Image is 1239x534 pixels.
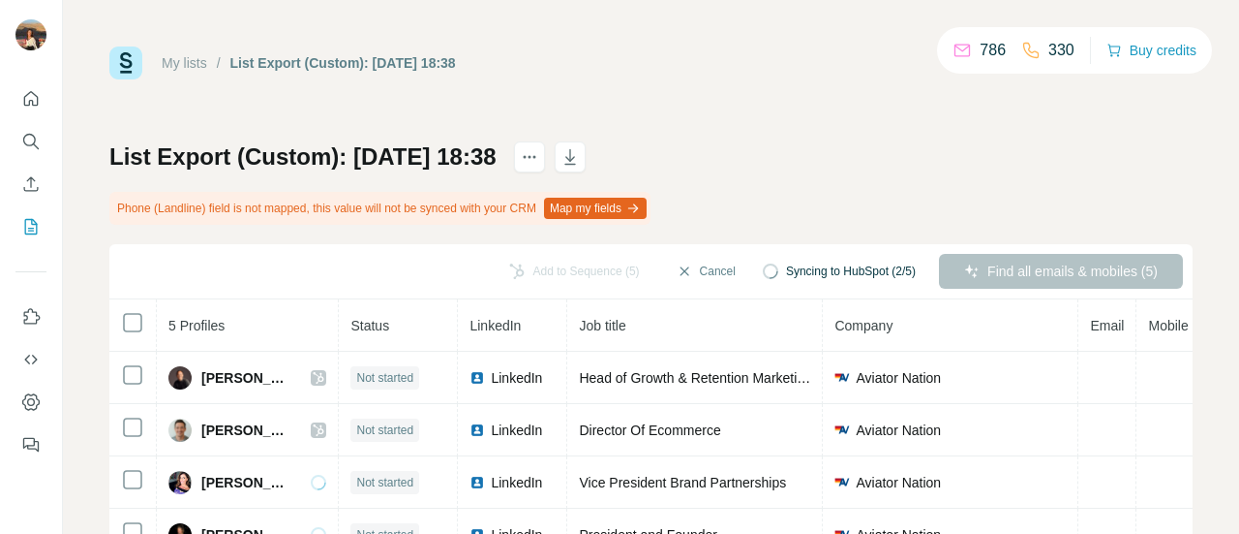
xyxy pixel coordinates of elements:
[980,39,1006,62] p: 786
[579,475,786,490] span: Vice President Brand Partnerships
[491,421,542,440] span: LinkedIn
[15,81,46,116] button: Quick start
[469,370,485,386] img: LinkedIn logo
[168,366,192,390] img: Avatar
[356,474,413,491] span: Not started
[579,318,625,333] span: Job title
[1090,318,1124,333] span: Email
[15,342,46,377] button: Use Surfe API
[834,425,850,434] img: company-logo
[469,423,485,438] img: LinkedIn logo
[230,53,456,73] div: List Export (Custom): [DATE] 18:38
[15,167,46,202] button: Enrich CSV
[469,475,485,490] img: LinkedIn logo
[350,318,389,333] span: Status
[786,263,916,280] span: Syncing to HubSpot (2/5)
[201,421,291,440] span: [PERSON_NAME]
[834,478,850,487] img: company-logo
[201,473,291,492] span: [PERSON_NAME]
[834,373,850,382] img: company-logo
[217,53,221,73] li: /
[1148,318,1188,333] span: Mobile
[663,254,749,289] button: Cancel
[201,368,291,388] span: [PERSON_NAME]
[109,192,650,225] div: Phone (Landline) field is not mapped, this value will not be synced with your CRM
[15,209,46,244] button: My lists
[579,370,811,386] span: Head of Growth & Retention Marketing
[544,198,647,219] button: Map my fields
[834,318,892,333] span: Company
[162,55,207,71] a: My lists
[491,473,542,492] span: LinkedIn
[356,422,413,439] span: Not started
[168,318,225,333] span: 5 Profiles
[1106,37,1196,64] button: Buy credits
[856,421,941,440] span: Aviator Nation
[856,368,941,388] span: Aviator Nation
[356,369,413,387] span: Not started
[109,141,497,173] h1: List Export (Custom): [DATE] 18:38
[168,419,192,442] img: Avatar
[15,299,46,334] button: Use Surfe on LinkedIn
[168,471,192,494] img: Avatar
[579,423,720,438] span: Director Of Ecommerce
[469,318,521,333] span: LinkedIn
[15,124,46,159] button: Search
[1048,39,1074,62] p: 330
[15,427,46,462] button: Feedback
[514,141,545,173] button: actions
[15,385,46,420] button: Dashboard
[15,19,46,50] img: Avatar
[856,473,941,492] span: Aviator Nation
[109,47,142,79] img: Surfe Logo
[491,368,542,388] span: LinkedIn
